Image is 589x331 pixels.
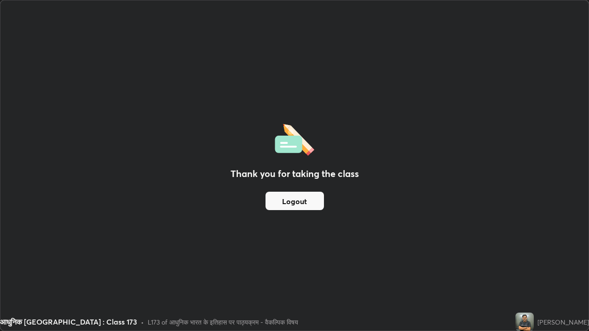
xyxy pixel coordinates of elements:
[515,313,534,331] img: 598ce751063d4556a8a021a578694872.jpg
[141,317,144,327] div: •
[266,192,324,210] button: Logout
[148,317,298,327] div: L173 of आधुनिक भारत के इतिहास पर पाठ्यक्रम - वैकल्पिक विषय
[231,167,359,181] h2: Thank you for taking the class
[275,121,314,156] img: offlineFeedback.1438e8b3.svg
[537,317,589,327] div: [PERSON_NAME]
